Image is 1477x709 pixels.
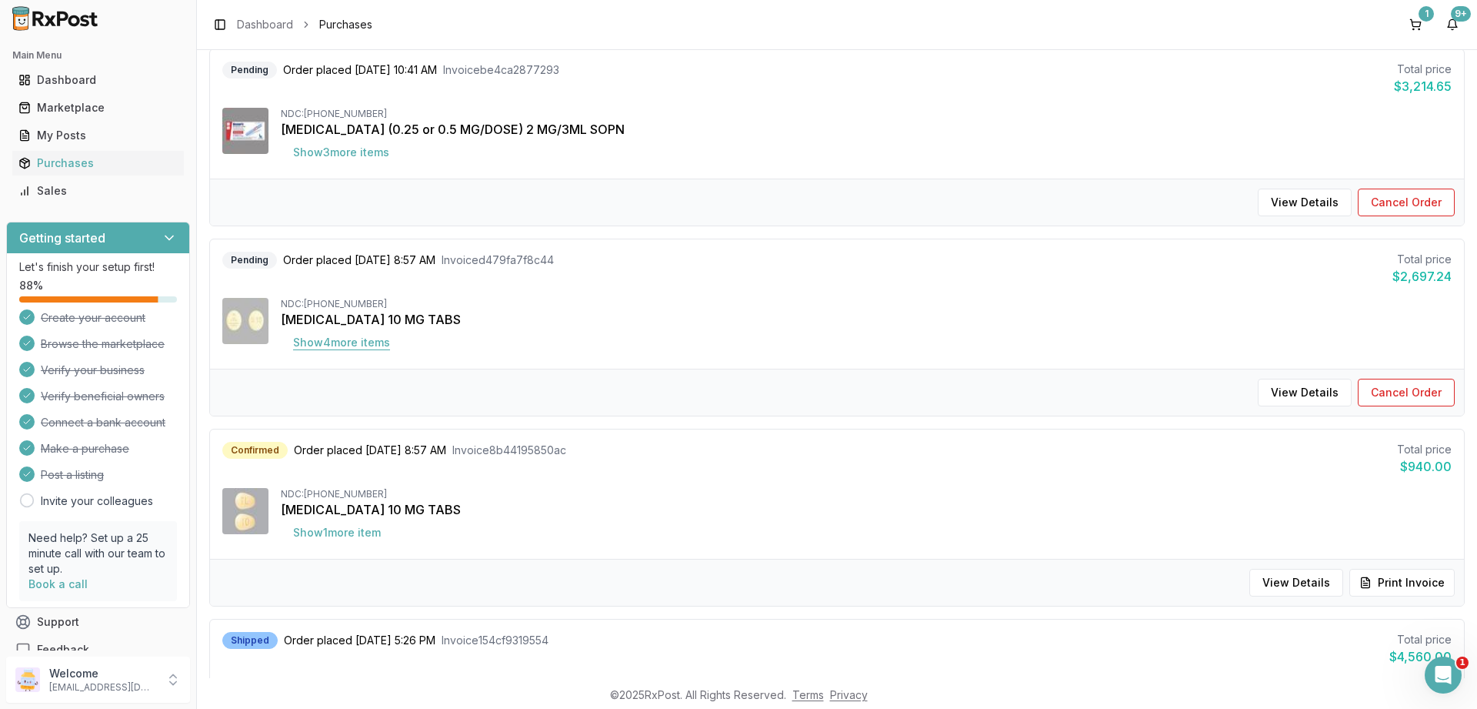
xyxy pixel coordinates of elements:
div: Shipped [222,632,278,649]
button: Dashboard [6,68,190,92]
span: Purchases [319,17,372,32]
div: $3,214.65 [1394,77,1452,95]
div: Sales [18,183,178,199]
div: $4,560.00 [1389,647,1452,666]
span: Invoice 154cf9319554 [442,633,548,648]
button: Feedback [6,636,190,664]
nav: breadcrumb [237,17,372,32]
img: Trintellix 10 MG TABS [222,488,268,534]
span: Order placed [DATE] 5:26 PM [284,633,435,648]
div: [MEDICAL_DATA] (0.25 or 0.5 MG/DOSE) 2 MG/3ML SOPN [281,120,1452,139]
div: NDC: [PHONE_NUMBER] [281,488,1452,500]
span: Invoice 8b44195850ac [452,443,566,458]
div: Total price [1389,632,1452,647]
img: User avatar [15,667,40,692]
button: View Details [1258,379,1352,406]
span: Make a purchase [41,441,129,457]
div: NDC: [PHONE_NUMBER] [281,298,1452,310]
span: 88 % [19,278,43,293]
button: Marketplace [6,95,190,120]
a: Invite your colleagues [41,493,153,509]
button: Show1more item [281,519,393,547]
button: Sales [6,179,190,203]
span: Order placed [DATE] 8:57 AM [294,443,446,458]
button: 1 [1403,12,1428,37]
a: Purchases [12,149,184,177]
div: Total price [1397,442,1452,457]
a: Terms [792,688,824,701]
span: Order placed [DATE] 10:41 AM [283,62,437,78]
div: Confirmed [222,442,288,459]
div: Total price [1394,62,1452,77]
button: Show3more items [281,139,402,166]
div: Pending [222,252,277,269]
button: View Details [1258,189,1352,216]
div: $940.00 [1397,457,1452,476]
button: Support [6,608,190,636]
button: View Details [1249,569,1343,597]
button: My Posts [6,123,190,148]
h3: Getting started [19,229,105,247]
span: Order placed [DATE] 8:57 AM [283,252,435,268]
span: Verify beneficial owners [41,389,165,404]
span: Feedback [37,642,89,657]
a: Book a call [28,577,88,590]
div: Dashboard [18,72,178,88]
button: 9+ [1440,12,1465,37]
button: Purchases [6,151,190,176]
div: [MEDICAL_DATA] 10 MG TABS [281,500,1452,519]
span: 1 [1456,657,1469,669]
div: NDC: [PHONE_NUMBER] [281,108,1452,120]
span: Verify your business [41,363,145,378]
span: Browse the marketplace [41,336,165,352]
button: Show4more items [281,329,402,356]
img: Ozempic (0.25 or 0.5 MG/DOSE) 2 MG/3ML SOPN [222,108,268,154]
div: $2,697.24 [1392,267,1452,286]
span: Create your account [41,310,145,326]
div: 1 [1419,6,1434,22]
img: Jardiance 10 MG TABS [222,298,268,344]
img: RxPost Logo [6,6,105,31]
div: Total price [1392,252,1452,267]
div: Marketplace [18,100,178,115]
span: Post a listing [41,467,104,483]
div: [MEDICAL_DATA] 10 MG TABS [281,310,1452,329]
iframe: Intercom live chat [1425,657,1462,694]
div: Purchases [18,156,178,171]
h2: Main Menu [12,49,184,62]
p: Welcome [49,666,156,681]
button: Print Invoice [1349,569,1455,597]
a: Marketplace [12,94,184,122]
a: Dashboard [12,66,184,94]
div: Pending [222,62,277,79]
a: Dashboard [237,17,293,32]
a: Privacy [830,688,868,701]
div: My Posts [18,128,178,143]
a: My Posts [12,122,184,149]
a: Sales [12,177,184,205]
span: Connect a bank account [41,415,165,430]
button: Cancel Order [1358,189,1455,216]
p: Let's finish your setup first! [19,259,177,275]
p: [EMAIL_ADDRESS][DOMAIN_NAME] [49,681,156,694]
span: Invoice be4ca2877293 [443,62,559,78]
button: Cancel Order [1358,379,1455,406]
div: 9+ [1451,6,1471,22]
span: Invoice d479fa7f8c44 [442,252,554,268]
p: Need help? Set up a 25 minute call with our team to set up. [28,530,168,577]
